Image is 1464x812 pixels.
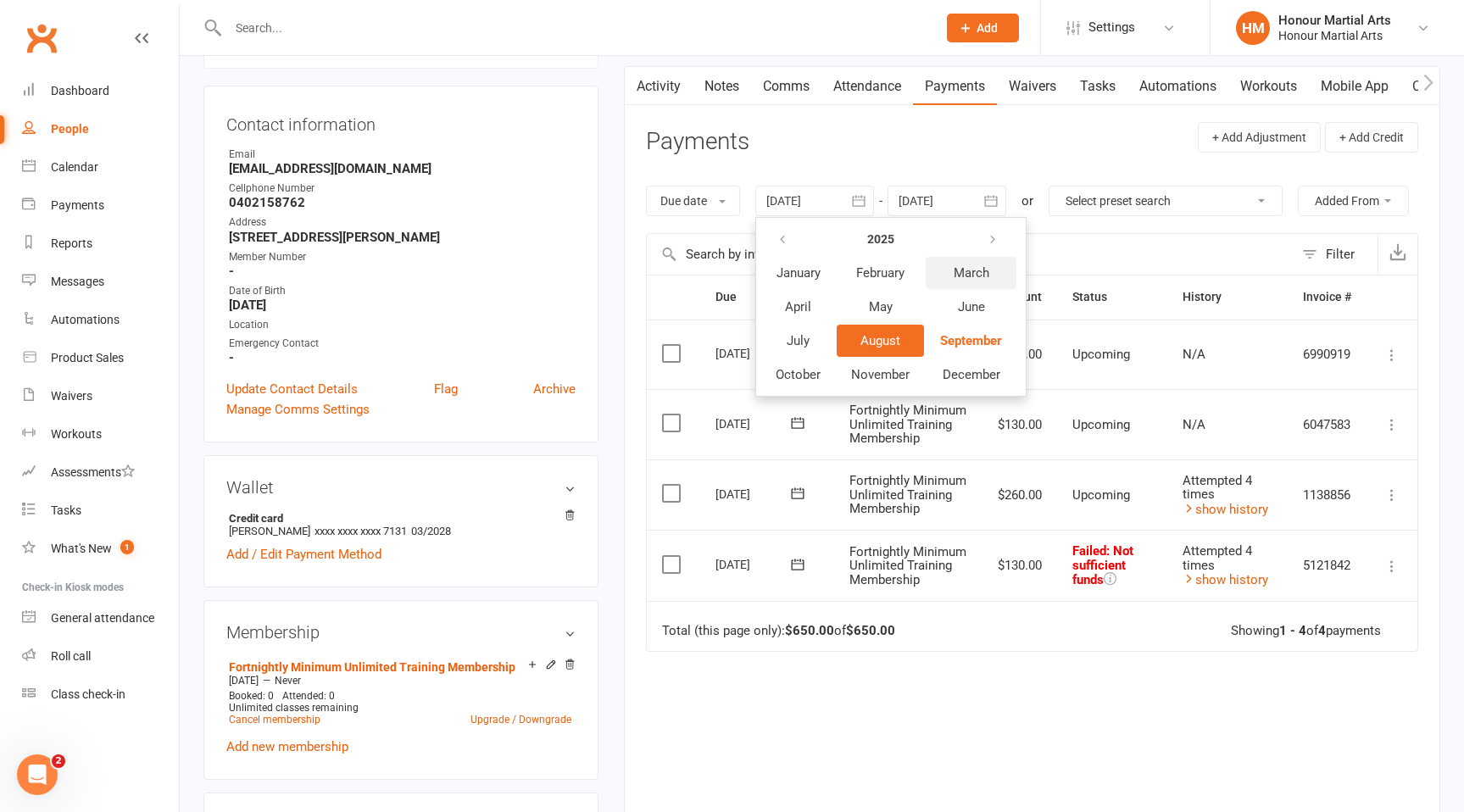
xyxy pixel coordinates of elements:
[22,110,179,148] a: People
[715,481,793,507] div: [DATE]
[837,325,924,357] button: August
[1072,417,1130,432] span: Upcoming
[229,214,576,231] div: Address
[51,427,102,441] div: Workouts
[22,492,179,530] a: Tasks
[20,17,63,59] a: Clubworx
[51,687,125,701] div: Class check-in
[229,702,359,714] span: Unlimited classes remaining
[715,410,793,437] div: [DATE]
[229,714,320,726] a: Cancel membership
[849,544,966,587] span: Fortnightly Minimum Unlimited Training Membership
[977,21,998,35] span: Add
[434,379,458,399] a: Flag
[51,351,124,364] div: Product Sales
[229,230,576,245] strong: [STREET_ADDRESS][PERSON_NAME]
[943,367,1000,382] span: December
[982,530,1057,601] td: $130.00
[1198,122,1321,153] button: + Add Adjustment
[647,234,1294,275] input: Search by invoice number
[954,265,989,281] span: March
[1228,67,1309,106] a: Workouts
[226,108,576,134] h3: Contact information
[229,317,576,333] div: Location
[693,67,751,106] a: Notes
[700,275,834,319] th: Due
[1326,244,1355,264] div: Filter
[226,399,370,420] a: Manage Comms Settings
[1183,502,1268,517] a: show history
[229,147,576,163] div: Email
[761,359,835,391] button: October
[1072,487,1130,503] span: Upcoming
[1288,459,1367,531] td: 1138856
[1021,191,1033,211] div: or
[913,67,997,106] a: Payments
[51,84,109,97] div: Dashboard
[275,675,301,687] span: Never
[1236,11,1270,45] div: HM
[229,283,576,299] div: Date of Birth
[837,359,924,391] button: November
[226,623,576,642] h3: Membership
[926,257,1016,289] button: March
[1057,275,1167,319] th: Status
[22,301,179,339] a: Automations
[229,264,576,279] strong: -
[940,333,1002,348] span: September
[22,377,179,415] a: Waivers
[22,186,179,225] a: Payments
[869,299,893,314] span: May
[22,676,179,714] a: Class kiosk mode
[229,690,274,702] span: Booked: 0
[229,181,576,197] div: Cellphone Number
[1183,572,1268,587] a: show history
[926,359,1016,391] button: December
[51,122,89,136] div: People
[225,674,576,687] div: —
[1279,623,1306,638] strong: 1 - 4
[470,714,571,726] a: Upgrade / Downgrade
[761,257,835,289] button: January
[51,313,120,326] div: Automations
[22,453,179,492] a: Assessments
[51,465,135,479] div: Assessments
[856,265,905,281] span: February
[837,291,924,323] button: May
[1288,275,1367,319] th: Invoice #
[51,275,104,288] div: Messages
[51,198,104,212] div: Payments
[51,611,154,625] div: General attendance
[22,148,179,186] a: Calendar
[867,232,894,246] strong: 2025
[22,339,179,377] a: Product Sales
[22,599,179,637] a: General attendance kiosk mode
[849,473,966,516] span: Fortnightly Minimum Unlimited Training Membership
[22,225,179,263] a: Reports
[229,195,576,210] strong: 0402158762
[533,379,576,399] a: Archive
[1294,234,1378,275] button: Filter
[1183,347,1205,362] span: N/A
[226,739,348,754] a: Add new membership
[776,367,821,382] span: October
[1278,28,1391,43] div: Honour Martial Arts
[51,236,92,250] div: Reports
[17,754,58,795] iframe: Intercom live chat
[785,623,834,638] strong: $650.00
[22,415,179,453] a: Workouts
[226,544,381,565] a: Add / Edit Payment Method
[982,389,1057,459] td: $130.00
[51,160,98,174] div: Calendar
[229,161,576,176] strong: [EMAIL_ADDRESS][DOMAIN_NAME]
[947,14,1019,42] button: Add
[982,459,1057,531] td: $260.00
[51,542,112,555] div: What's New
[1072,543,1133,587] span: Failed
[1288,320,1367,390] td: 6990919
[625,67,693,106] a: Activity
[226,379,358,399] a: Update Contact Details
[761,291,835,323] button: April
[226,478,576,497] h3: Wallet
[229,675,259,687] span: [DATE]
